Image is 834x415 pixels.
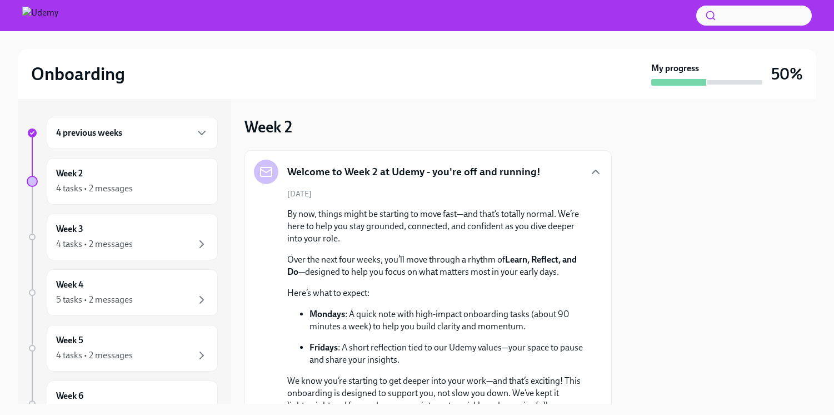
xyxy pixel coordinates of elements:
h6: Week 4 [56,279,83,291]
h6: Week 2 [56,167,83,180]
a: Week 34 tasks • 2 messages [27,214,218,260]
div: 5 tasks • 2 messages [56,294,133,306]
a: Week 54 tasks • 2 messages [27,325,218,372]
img: Udemy [22,7,58,24]
strong: Mondays [309,309,345,319]
h6: Week 3 [56,223,83,235]
div: 4 tasks • 2 messages [56,182,133,195]
h6: Week 5 [56,334,83,347]
div: 4 tasks • 2 messages [56,238,133,250]
h5: Welcome to Week 2 at Udemy - you're off and running! [287,165,541,179]
p: Here’s what to expect: [287,287,585,299]
div: 4 tasks • 2 messages [56,349,133,362]
h3: 50% [771,64,803,84]
p: We know you’re starting to get deeper into your work—and that’s exciting! This onboarding is desi... [287,375,585,412]
h6: 4 previous weeks [56,127,122,139]
a: Week 24 tasks • 2 messages [27,158,218,205]
p: Over the next four weeks, you’ll move through a rhythm of —designed to help you focus on what mat... [287,254,585,278]
div: 4 previous weeks [47,117,218,149]
h6: Week 6 [56,390,83,402]
span: [DATE] [287,189,312,199]
p: : A quick note with high-impact onboarding tasks (about 90 minutes a week) to help you build clar... [309,308,585,333]
p: : A short reflection tied to our Udemy values—your space to pause and share your insights. [309,342,585,366]
a: Week 45 tasks • 2 messages [27,269,218,316]
p: By now, things might be starting to move fast—and that’s totally normal. We’re here to help you s... [287,208,585,245]
strong: Fridays [309,342,338,353]
h2: Onboarding [31,63,125,85]
strong: My progress [651,62,699,75]
h3: Week 2 [244,117,292,137]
